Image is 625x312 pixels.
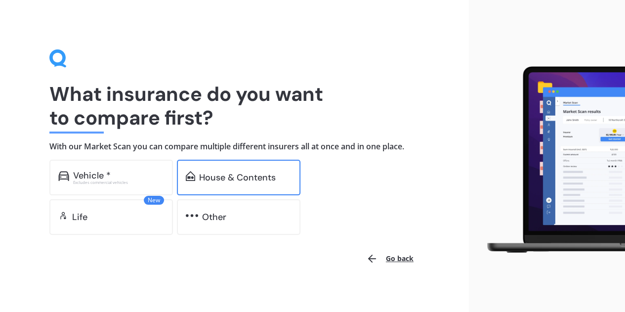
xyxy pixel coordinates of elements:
div: Other [202,212,226,222]
h4: With our Market Scan you can compare multiple different insurers all at once and in one place. [49,141,419,152]
img: car.f15378c7a67c060ca3f3.svg [58,171,69,181]
div: Life [72,212,87,222]
div: House & Contents [199,173,276,182]
img: laptop.webp [477,62,625,257]
img: other.81dba5aafe580aa69f38.svg [186,211,198,221]
div: Excludes commercial vehicles [73,180,164,184]
button: Go back [360,247,419,270]
span: New [144,196,164,205]
h1: What insurance do you want to compare first? [49,82,419,130]
img: home-and-contents.b802091223b8502ef2dd.svg [186,171,195,181]
img: life.f720d6a2d7cdcd3ad642.svg [58,211,68,221]
div: Vehicle * [73,171,111,180]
